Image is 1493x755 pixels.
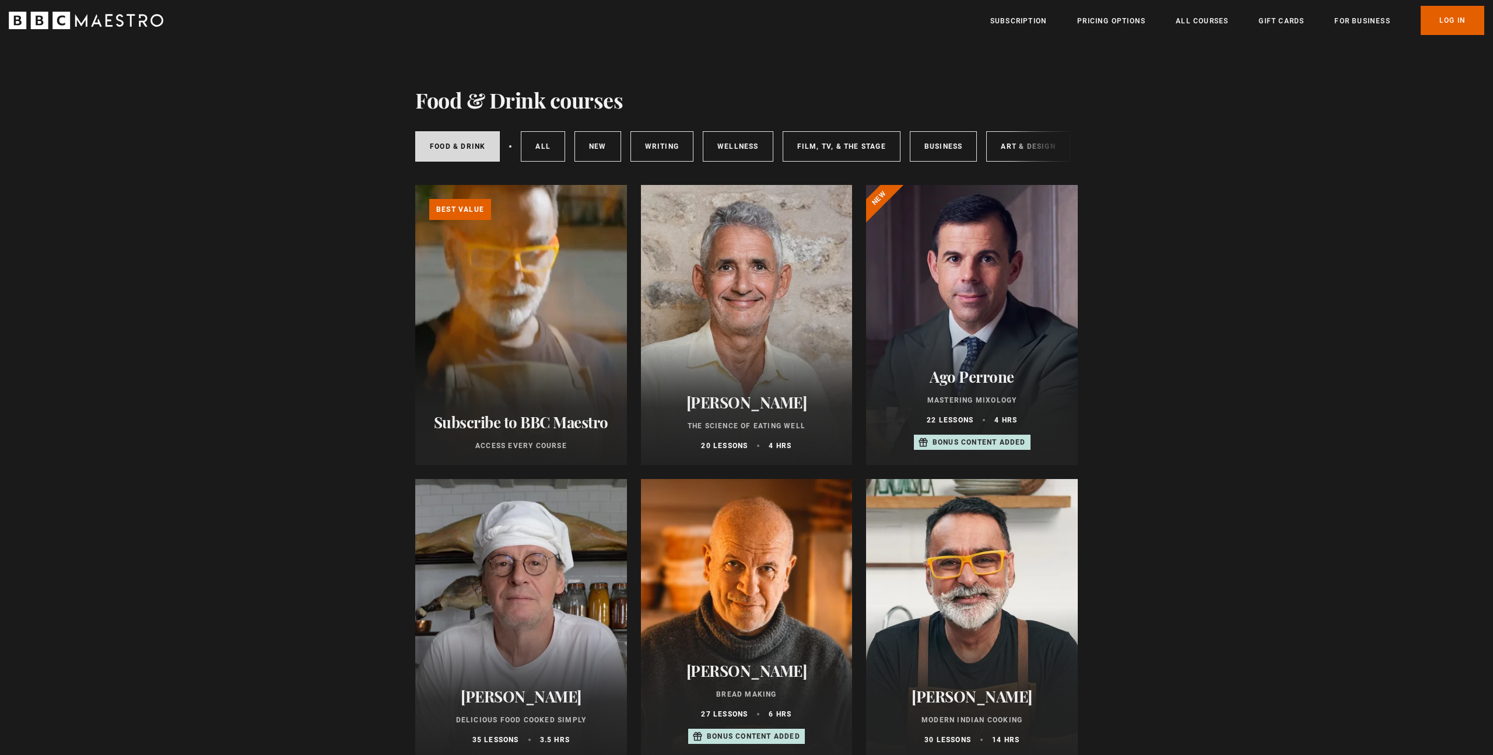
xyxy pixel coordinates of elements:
h1: Food & Drink courses [415,88,623,112]
p: 4 hrs [769,441,791,451]
p: 4 hrs [994,415,1017,425]
h2: Ago Perrone [880,368,1064,386]
h2: [PERSON_NAME] [655,393,839,411]
p: Modern Indian Cooking [880,715,1064,725]
a: Gift Cards [1259,15,1304,27]
a: Log In [1421,6,1484,35]
a: Pricing Options [1077,15,1145,27]
p: 6 hrs [769,709,791,719]
p: 22 lessons [927,415,973,425]
a: [PERSON_NAME] The Science of Eating Well 20 lessons 4 hrs [641,185,853,465]
a: Wellness [703,131,773,162]
p: The Science of Eating Well [655,421,839,431]
a: Film, TV, & The Stage [783,131,900,162]
p: Bread Making [655,689,839,700]
p: 30 lessons [924,735,971,745]
p: Best value [429,199,491,220]
p: Mastering Mixology [880,395,1064,406]
a: Food & Drink [415,131,500,162]
a: Business [910,131,977,162]
h2: [PERSON_NAME] [655,662,839,680]
p: 27 lessons [701,709,748,719]
h2: [PERSON_NAME] [429,687,613,705]
a: All Courses [1176,15,1228,27]
p: 3.5 hrs [540,735,570,745]
p: Delicious Food Cooked Simply [429,715,613,725]
a: Art & Design [986,131,1070,162]
p: 35 lessons [472,735,519,745]
a: Subscription [990,15,1047,27]
a: Ago Perrone Mastering Mixology 22 lessons 4 hrs Bonus content added New [866,185,1078,465]
p: 20 lessons [701,441,748,451]
svg: BBC Maestro [9,12,163,29]
a: New [574,131,621,162]
nav: Primary [990,6,1484,35]
a: For business [1334,15,1390,27]
p: Bonus content added [707,731,800,742]
a: All [521,131,565,162]
p: Bonus content added [933,437,1026,448]
p: 14 hrs [992,735,1019,745]
a: Writing [630,131,693,162]
h2: [PERSON_NAME] [880,687,1064,705]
